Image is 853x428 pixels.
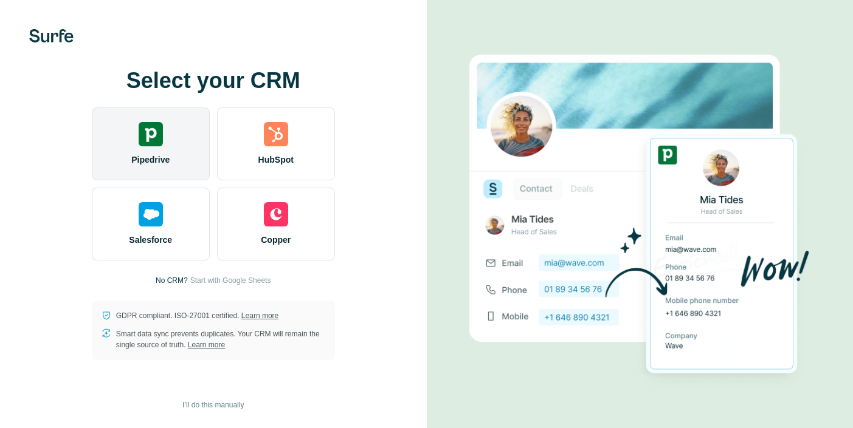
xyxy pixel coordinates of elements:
span: HubSpot [258,154,294,166]
button: Start with Google Sheets [190,275,271,286]
img: copper's logo [264,202,288,226]
button: I’ll do this manually [174,396,252,414]
p: No CRM? [156,275,188,286]
p: Smart data sync prevents duplicates. Your CRM will remain the single source of truth. [116,328,325,350]
img: Surfe's logo [29,29,74,42]
img: salesforce's logo [139,202,163,226]
span: Copper [261,234,291,246]
h1: Select your CRM [92,69,335,93]
img: pipedrive's logo [139,122,163,146]
img: hubspot's logo [264,122,288,146]
a: Learn more [188,341,225,349]
span: Salesforce [129,234,172,246]
span: Pipedrive [131,154,170,166]
span: I’ll do this manually [182,399,244,410]
a: Learn more [241,311,278,320]
img: PIPEDRIVE image [469,34,810,395]
p: GDPR compliant. ISO-27001 certified. [116,310,278,321]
